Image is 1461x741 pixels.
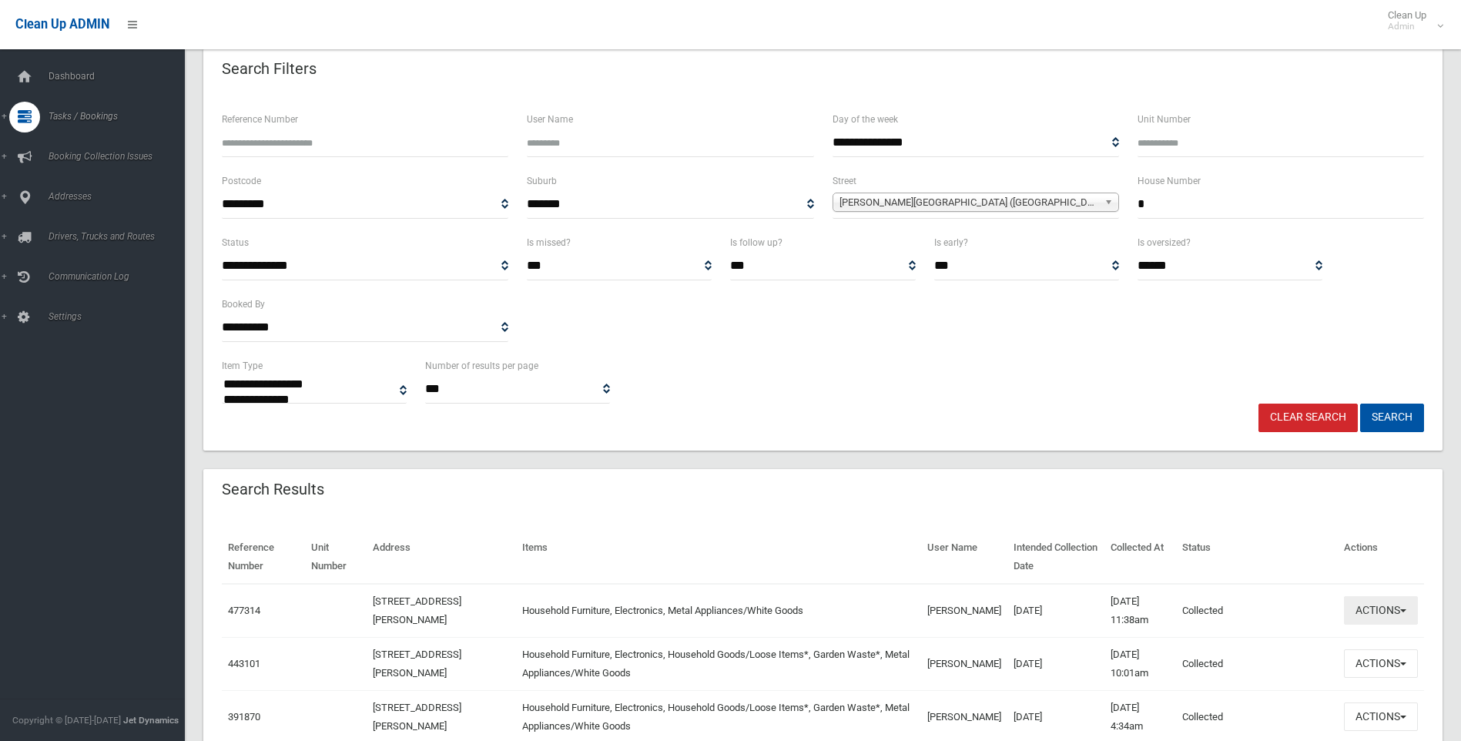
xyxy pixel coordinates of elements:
label: House Number [1138,173,1201,189]
label: Item Type [222,357,263,374]
a: 443101 [228,658,260,669]
a: 391870 [228,711,260,723]
td: [PERSON_NAME] [921,637,1007,690]
label: Number of results per page [425,357,538,374]
th: Collected At [1104,531,1176,584]
span: [PERSON_NAME][GEOGRAPHIC_DATA] ([GEOGRAPHIC_DATA] 2191) [839,193,1098,212]
label: Is missed? [527,234,571,251]
span: Communication Log [44,271,196,282]
th: Intended Collection Date [1007,531,1104,584]
span: Settings [44,311,196,322]
label: Is early? [934,234,968,251]
td: Collected [1176,584,1338,638]
button: Actions [1344,596,1418,625]
span: Drivers, Trucks and Routes [44,231,196,242]
strong: Jet Dynamics [123,715,179,726]
small: Admin [1388,21,1426,32]
span: Clean Up [1380,9,1442,32]
label: User Name [527,111,573,128]
span: Dashboard [44,71,196,82]
td: Household Furniture, Electronics, Household Goods/Loose Items*, Garden Waste*, Metal Appliances/W... [516,637,920,690]
th: User Name [921,531,1007,584]
a: Clear Search [1258,404,1358,432]
td: [DATE] 11:38am [1104,584,1176,638]
label: Unit Number [1138,111,1191,128]
button: Actions [1344,702,1418,731]
label: Street [833,173,856,189]
th: Address [367,531,517,584]
header: Search Results [203,474,343,505]
td: [DATE] [1007,584,1104,638]
label: Suburb [527,173,557,189]
span: Copyright © [DATE]-[DATE] [12,715,121,726]
label: Status [222,234,249,251]
label: Day of the week [833,111,898,128]
label: Is oversized? [1138,234,1191,251]
th: Items [516,531,920,584]
td: [PERSON_NAME] [921,584,1007,638]
td: Collected [1176,637,1338,690]
button: Actions [1344,649,1418,678]
td: Household Furniture, Electronics, Metal Appliances/White Goods [516,584,920,638]
a: [STREET_ADDRESS][PERSON_NAME] [373,649,461,679]
span: Booking Collection Issues [44,151,196,162]
label: Reference Number [222,111,298,128]
span: Tasks / Bookings [44,111,196,122]
span: Addresses [44,191,196,202]
span: Clean Up ADMIN [15,17,109,32]
label: Is follow up? [730,234,782,251]
a: 477314 [228,605,260,616]
th: Status [1176,531,1338,584]
label: Booked By [222,296,265,313]
th: Reference Number [222,531,305,584]
th: Actions [1338,531,1424,584]
th: Unit Number [305,531,366,584]
a: [STREET_ADDRESS][PERSON_NAME] [373,702,461,732]
header: Search Filters [203,54,335,84]
a: [STREET_ADDRESS][PERSON_NAME] [373,595,461,625]
label: Postcode [222,173,261,189]
td: [DATE] [1007,637,1104,690]
td: [DATE] 10:01am [1104,637,1176,690]
button: Search [1360,404,1424,432]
